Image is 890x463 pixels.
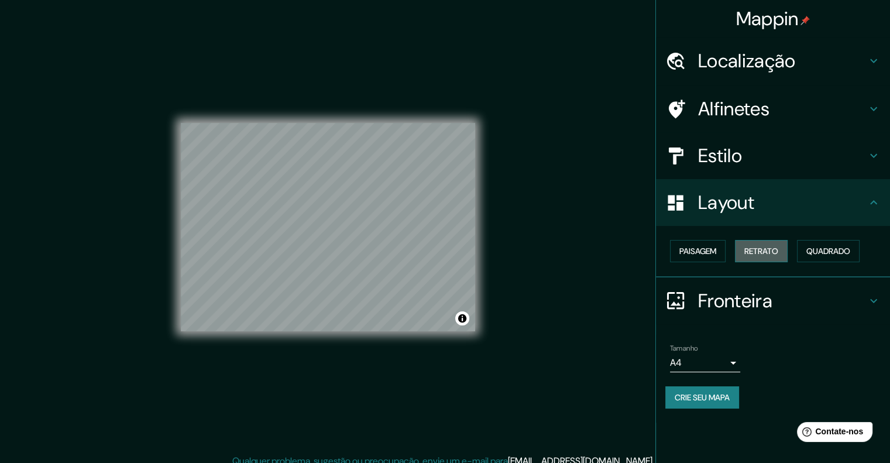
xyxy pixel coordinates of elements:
div: Localização [656,37,890,84]
font: Paisagem [679,246,716,256]
div: A4 [670,354,740,372]
div: Estilo [656,132,890,179]
font: Crie seu mapa [675,392,730,403]
iframe: Iniciador de widget de ajuda [786,417,877,450]
div: Alfinetes [656,85,890,132]
canvas: Mapa [181,123,475,331]
font: A4 [670,356,682,369]
font: Localização [698,49,795,73]
font: Quadrado [806,246,850,256]
button: Crie seu mapa [665,386,739,409]
div: Layout [656,179,890,226]
font: Retrato [744,246,778,256]
font: Estilo [698,143,742,168]
font: Fronteira [698,289,772,313]
button: Paisagem [670,240,726,262]
button: Quadrado [797,240,860,262]
font: Tamanho [670,344,698,353]
font: Alfinetes [698,97,769,121]
button: Retrato [735,240,788,262]
div: Fronteira [656,277,890,324]
img: pin-icon.png [800,16,810,25]
font: Layout [698,190,754,215]
font: Mappin [736,6,799,31]
button: Alternar atribuição [455,311,469,325]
